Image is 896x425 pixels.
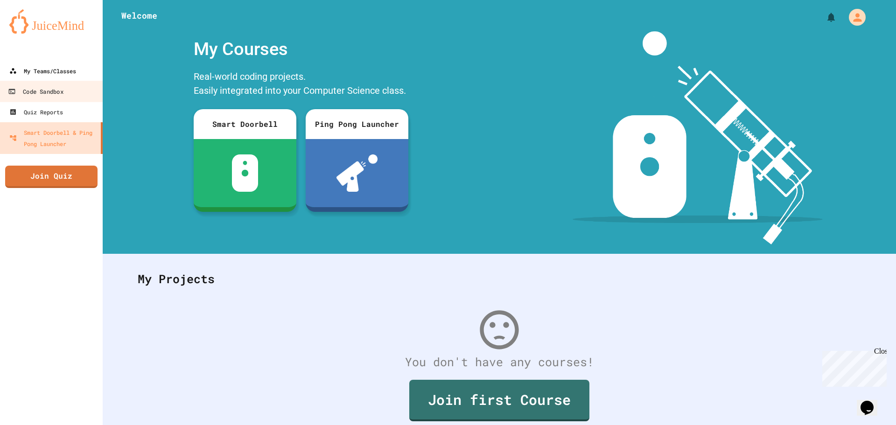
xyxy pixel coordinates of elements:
[8,86,63,98] div: Code Sandbox
[194,109,296,139] div: Smart Doorbell
[9,106,63,118] div: Quiz Reports
[9,9,93,34] img: logo-orange.svg
[573,31,823,244] img: banner-image-my-projects.png
[128,261,870,297] div: My Projects
[808,9,839,25] div: My Notifications
[5,166,98,188] a: Join Quiz
[819,347,887,387] iframe: chat widget
[128,353,870,371] div: You don't have any courses!
[189,67,413,102] div: Real-world coding projects. Easily integrated into your Computer Science class.
[9,127,97,149] div: Smart Doorbell & Ping Pong Launcher
[4,4,64,59] div: Chat with us now!Close
[189,31,413,67] div: My Courses
[232,154,259,192] img: sdb-white.svg
[857,388,887,416] iframe: chat widget
[409,380,589,421] a: Join first Course
[839,7,868,28] div: My Account
[9,65,76,77] div: My Teams/Classes
[336,154,378,192] img: ppl-with-ball.png
[306,109,408,139] div: Ping Pong Launcher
